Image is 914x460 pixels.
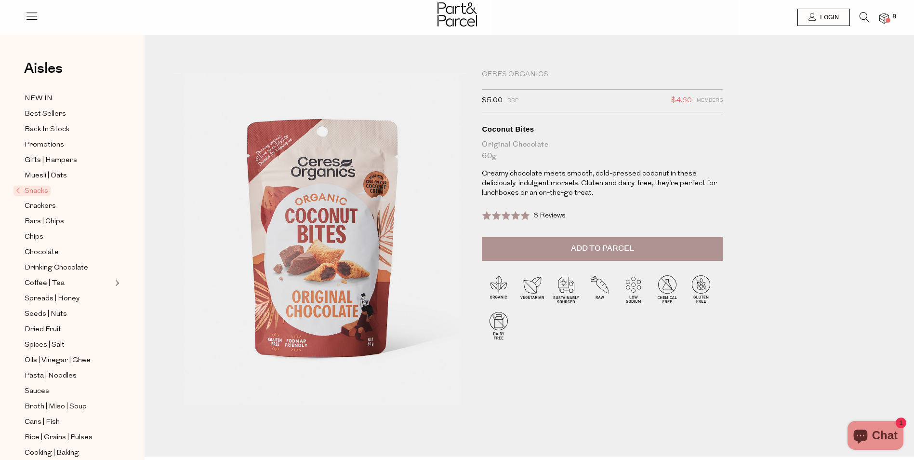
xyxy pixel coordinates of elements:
a: Sauces [25,385,112,397]
img: P_P-ICONS-Live_Bec_V11_Sustainable_Sourced.svg [549,272,583,306]
a: Chocolate [25,246,112,258]
span: RRP [507,95,518,107]
button: Expand/Collapse Coffee | Tea [113,277,119,289]
a: NEW IN [25,93,112,105]
span: Gifts | Hampers [25,155,77,166]
a: Crackers [25,200,112,212]
a: Cooking | Baking [25,447,112,459]
img: P_P-ICONS-Live_Bec_V11_Low_Sodium.svg [617,272,650,306]
span: Broth | Miso | Soup [25,401,87,413]
span: Best Sellers [25,108,66,120]
button: Add to Parcel [482,237,723,261]
a: Best Sellers [25,108,112,120]
a: Muesli | Oats [25,170,112,182]
span: Snacks [13,186,51,196]
span: $4.60 [671,95,692,107]
inbox-online-store-chat: Shopify online store chat [845,421,906,452]
a: Oils | Vinegar | Ghee [25,354,112,366]
a: Rice | Grains | Pulses [25,432,112,444]
a: Pasta | Noodles [25,370,112,382]
span: Cooking | Baking [25,447,79,459]
span: Dried Fruit [25,324,61,336]
img: Part&Parcel [437,2,477,27]
div: Coconut Bites [482,124,723,134]
img: P_P-ICONS-Live_Bec_V11_Raw.svg [583,272,617,306]
a: Promotions [25,139,112,151]
a: Cans | Fish [25,416,112,428]
img: P_P-ICONS-Live_Bec_V11_Chemical_Free.svg [650,272,684,306]
span: Aisles [24,58,63,79]
span: Bars | Chips [25,216,64,228]
span: Crackers [25,201,56,212]
img: Coconut Bites [173,73,467,420]
span: Sauces [25,386,49,397]
img: P_P-ICONS-Live_Bec_V11_Dairy_Free.svg [482,309,516,342]
a: Coffee | Tea [25,277,112,289]
a: Back In Stock [25,123,112,135]
a: Login [797,9,850,26]
span: NEW IN [25,93,53,105]
span: Seeds | Nuts [25,309,67,320]
span: Drinking Chocolate [25,262,88,274]
span: 8 [890,13,899,21]
span: Rice | Grains | Pulses [25,432,93,444]
span: Muesli | Oats [25,170,67,182]
span: Back In Stock [25,124,69,135]
a: Aisles [24,61,63,85]
a: Dried Fruit [25,324,112,336]
a: Spices | Salt [25,339,112,351]
a: Bars | Chips [25,216,112,228]
span: 6 Reviews [533,212,566,219]
span: Chocolate [25,247,59,258]
span: Promotions [25,139,64,151]
span: Coffee | Tea [25,278,65,289]
a: 8 [879,13,889,23]
span: $5.00 [482,95,503,107]
a: Broth | Miso | Soup [25,401,112,413]
span: Spreads | Honey [25,293,79,305]
img: P_P-ICONS-Live_Bec_V11_Vegetarian.svg [516,272,549,306]
p: Creamy chocolate meets smooth, cold-pressed coconut in these deliciously-indulgent morsels. Glute... [482,169,723,198]
a: Gifts | Hampers [25,154,112,166]
span: Oils | Vinegar | Ghee [25,355,91,366]
a: Seeds | Nuts [25,308,112,320]
span: Chips [25,231,43,243]
span: Pasta | Noodles [25,370,77,382]
span: Login [818,14,839,22]
span: Cans | Fish [25,417,60,428]
a: Spreads | Honey [25,293,112,305]
a: Snacks [16,185,112,197]
span: Spices | Salt [25,339,65,351]
a: Chips [25,231,112,243]
span: Add to Parcel [571,243,634,254]
div: Ceres Organics [482,70,723,80]
img: P_P-ICONS-Live_Bec_V11_Gluten_Free.svg [684,272,718,306]
div: Original Chocolate 60g [482,139,723,162]
img: P_P-ICONS-Live_Bec_V11_Organic.svg [482,272,516,306]
a: Drinking Chocolate [25,262,112,274]
span: Members [697,95,723,107]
